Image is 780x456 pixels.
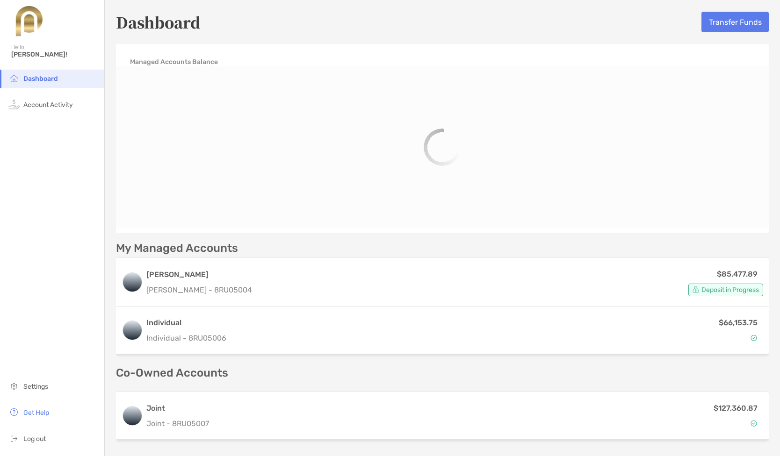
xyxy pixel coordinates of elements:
h4: Managed Accounts Balance [130,58,218,66]
img: Zoe Logo [11,4,46,37]
h3: Individual [146,317,226,328]
span: Deposit in Progress [701,287,759,292]
span: Get Help [23,409,49,417]
h3: [PERSON_NAME] [146,269,252,280]
h3: Joint [146,403,209,414]
img: get-help icon [8,406,20,418]
span: Account Activity [23,101,73,109]
span: Dashboard [23,75,58,83]
img: logout icon [8,433,20,444]
span: [PERSON_NAME]! [11,50,99,58]
img: logo account [123,273,142,292]
span: Log out [23,435,46,443]
p: $127,360.87 [714,402,758,414]
img: activity icon [8,99,20,110]
p: My Managed Accounts [116,242,238,254]
h5: Dashboard [116,11,201,33]
img: household icon [8,72,20,84]
img: logo account [123,406,142,425]
img: logo account [123,321,142,340]
p: Joint - 8RU05007 [146,418,209,429]
p: Co-Owned Accounts [116,367,769,379]
p: $85,477.89 [717,268,758,280]
p: [PERSON_NAME] - 8RU05004 [146,284,252,296]
img: settings icon [8,380,20,392]
img: Account Status icon [693,286,699,293]
img: Account Status icon [751,335,757,341]
span: Settings [23,383,48,391]
p: Individual - 8RU05006 [146,332,226,344]
img: Account Status icon [751,420,757,427]
p: $66,153.75 [719,317,758,328]
button: Transfer Funds [701,12,769,32]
